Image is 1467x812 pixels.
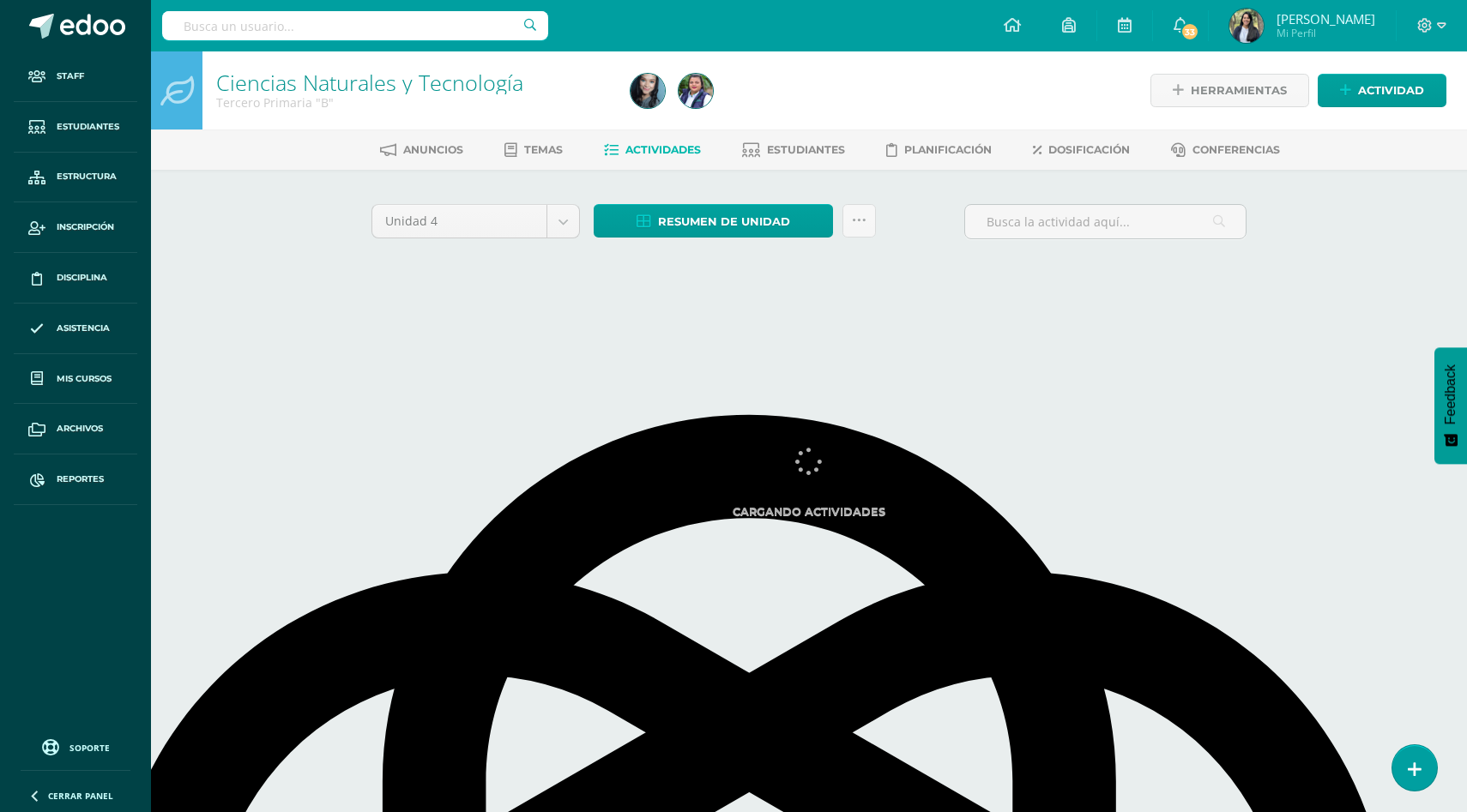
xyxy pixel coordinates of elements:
[57,422,103,436] span: Archivos
[679,74,713,108] img: 0f9ae4190a77d23fc10c16bdc229957c.png
[162,11,548,40] input: Busca un usuario...
[57,69,84,83] span: Staff
[594,204,833,238] a: Resumen de unidad
[14,153,137,203] a: Estructura
[1048,143,1130,156] span: Dosificación
[14,404,137,454] a: Archivos
[504,136,563,164] a: Temas
[14,102,137,153] a: Estudiantes
[14,354,137,405] a: Mis cursos
[1180,22,1199,41] span: 33
[1277,26,1375,40] span: Mi Perfil
[1192,143,1280,156] span: Conferencias
[385,205,534,238] span: Unidad 4
[69,742,110,754] span: Soporte
[1229,9,1264,43] img: 247ceca204fa65a9317ba2c0f2905932.png
[604,136,701,164] a: Actividades
[403,143,463,156] span: Anuncios
[371,505,1247,518] label: Cargando actividades
[216,70,610,94] h1: Ciencias Naturales y Tecnología
[216,68,523,97] a: Ciencias Naturales y Tecnología
[1277,10,1375,27] span: [PERSON_NAME]
[1318,74,1446,107] a: Actividad
[57,170,117,183] span: Estructura
[1150,74,1309,107] a: Herramientas
[1191,75,1287,106] span: Herramientas
[524,143,563,156] span: Temas
[57,322,110,335] span: Asistencia
[380,136,463,164] a: Anuncios
[886,136,992,164] a: Planificación
[1171,136,1280,164] a: Conferencias
[625,143,701,156] span: Actividades
[767,143,845,156] span: Estudiantes
[742,136,845,164] a: Estudiantes
[14,51,137,102] a: Staff
[57,372,112,386] span: Mis cursos
[14,202,137,253] a: Inscripción
[14,454,137,505] a: Reportes
[372,205,579,238] a: Unidad 4
[57,120,119,134] span: Estudiantes
[48,790,113,802] span: Cerrar panel
[965,205,1246,238] input: Busca la actividad aquí...
[658,206,790,238] span: Resumen de unidad
[57,220,114,234] span: Inscripción
[1358,75,1424,106] span: Actividad
[631,74,665,108] img: 775886bf149f59632f5d85e739ecf2a2.png
[1443,364,1458,424] span: Feedback
[21,735,130,758] a: Soporte
[1033,136,1130,164] a: Dosificación
[14,304,137,354] a: Asistencia
[14,253,137,304] a: Disciplina
[57,271,107,285] span: Disciplina
[904,143,992,156] span: Planificación
[1434,347,1467,464] button: Feedback - Mostrar encuesta
[216,94,610,111] div: Tercero Primaria 'B'
[57,472,104,486] span: Reportes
